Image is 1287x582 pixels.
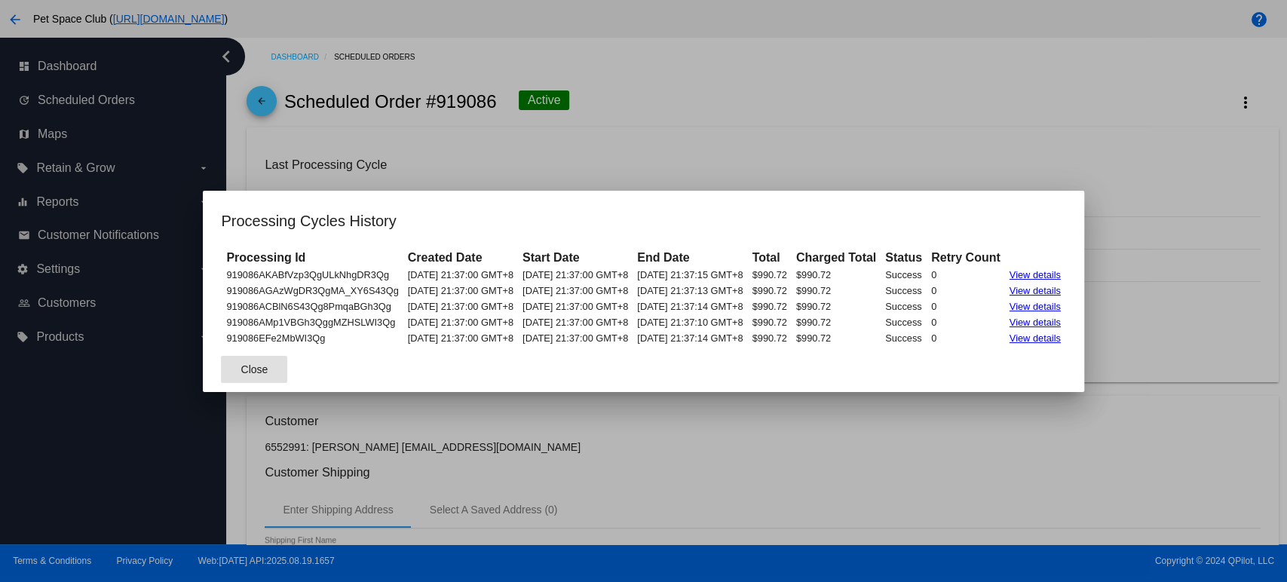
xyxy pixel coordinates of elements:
td: $990.72 [748,268,790,282]
td: $990.72 [792,283,880,298]
td: [DATE] 21:37:00 GMT+8 [519,315,632,329]
th: Created Date [404,250,517,266]
td: $990.72 [792,331,880,345]
td: [DATE] 21:37:00 GMT+8 [404,331,517,345]
td: [DATE] 21:37:13 GMT+8 [633,283,746,298]
td: [DATE] 21:37:00 GMT+8 [404,283,517,298]
span: Close [241,363,268,375]
a: View details [1010,269,1061,280]
td: 919086ACBlN6S43Qg8PmqaBGh3Qg [222,299,402,314]
td: 0 [927,268,1004,282]
td: $990.72 [792,268,880,282]
td: [DATE] 21:37:00 GMT+8 [404,299,517,314]
td: [DATE] 21:37:00 GMT+8 [404,268,517,282]
th: Start Date [519,250,632,266]
td: $990.72 [792,315,880,329]
td: [DATE] 21:37:15 GMT+8 [633,268,746,282]
td: $990.72 [748,299,790,314]
td: 919086AKABfVzp3QgULkNhgDR3Qg [222,268,402,282]
td: 0 [927,331,1004,345]
td: [DATE] 21:37:00 GMT+8 [519,331,632,345]
button: Close dialog [221,356,287,383]
h1: Processing Cycles History [221,209,1065,233]
td: [DATE] 21:37:00 GMT+8 [519,283,632,298]
td: 919086AMp1VBGh3QggMZHSLWI3Qg [222,315,402,329]
th: Total [748,250,790,266]
td: Success [881,315,926,329]
td: $990.72 [792,299,880,314]
th: End Date [633,250,746,266]
td: [DATE] 21:37:00 GMT+8 [519,268,632,282]
th: Retry Count [927,250,1004,266]
td: $990.72 [748,315,790,329]
td: Success [881,283,926,298]
td: 919086EFe2MbWI3Qg [222,331,402,345]
td: Success [881,268,926,282]
td: 0 [927,299,1004,314]
td: 919086AGAzWgDR3QgMA_XY6S43Qg [222,283,402,298]
a: View details [1010,317,1061,328]
td: [DATE] 21:37:10 GMT+8 [633,315,746,329]
th: Status [881,250,926,266]
td: $990.72 [748,331,790,345]
td: [DATE] 21:37:14 GMT+8 [633,299,746,314]
th: Processing Id [222,250,402,266]
th: Charged Total [792,250,880,266]
a: View details [1010,301,1061,312]
td: Success [881,331,926,345]
td: 0 [927,315,1004,329]
td: $990.72 [748,283,790,298]
a: View details [1010,332,1061,344]
td: 0 [927,283,1004,298]
a: View details [1010,285,1061,296]
td: [DATE] 21:37:00 GMT+8 [404,315,517,329]
td: [DATE] 21:37:00 GMT+8 [519,299,632,314]
td: Success [881,299,926,314]
td: [DATE] 21:37:14 GMT+8 [633,331,746,345]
